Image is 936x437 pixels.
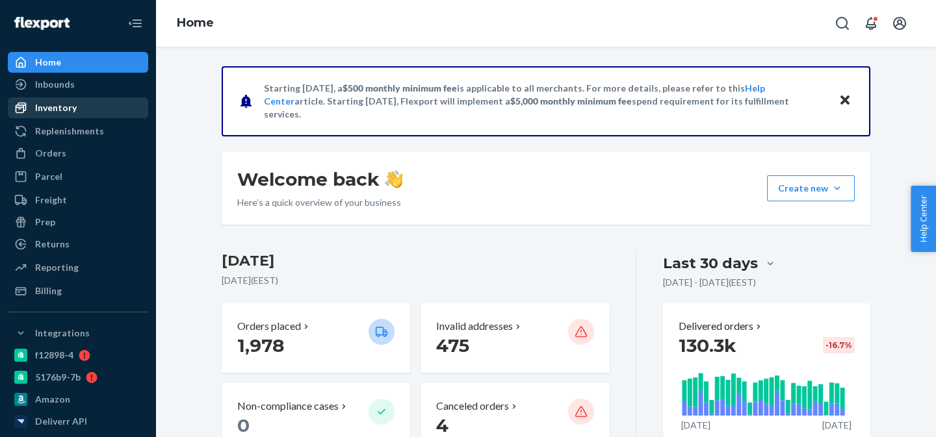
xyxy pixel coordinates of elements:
p: Canceled orders [436,399,509,414]
a: Prep [8,212,148,232]
button: Close Navigation [122,10,148,36]
a: Parcel [8,166,148,187]
p: Orders placed [237,319,301,334]
div: Reporting [35,261,79,274]
div: Prep [35,216,55,229]
button: Open Search Box [829,10,855,36]
div: -16.7 % [823,337,855,353]
button: Delivered orders [679,319,764,334]
button: Open notifications [858,10,884,36]
p: [DATE] [681,419,710,432]
a: Home [177,16,214,30]
button: Help Center [911,186,936,252]
ol: breadcrumbs [166,5,224,42]
a: Amazon [8,389,148,410]
a: f12898-4 [8,345,148,366]
h1: Welcome back [237,168,403,191]
div: f12898-4 [35,349,73,362]
button: Orders placed 1,978 [222,303,410,373]
p: [DATE] [822,419,851,432]
span: 475 [436,334,469,356]
button: Open account menu [887,10,913,36]
span: 130.3k [679,334,736,356]
a: Billing [8,281,148,301]
div: Amazon [35,393,70,406]
div: Integrations [35,327,90,340]
a: Inbounds [8,74,148,95]
a: Deliverr API [8,411,148,432]
p: Invalid addresses [436,319,513,334]
div: Inventory [35,101,77,114]
p: [DATE] ( EEST ) [222,274,610,287]
p: [DATE] - [DATE] ( EEST ) [663,276,756,289]
a: Returns [8,234,148,255]
a: Orders [8,143,148,164]
p: Non-compliance cases [237,399,339,414]
div: Parcel [35,170,62,183]
a: Freight [8,190,148,210]
button: Integrations [8,323,148,343]
span: $5,000 monthly minimum fee [510,95,632,106]
img: hand-wave emoji [385,170,403,188]
p: Starting [DATE], a is applicable to all merchants. For more details, please refer to this article... [264,82,826,121]
img: Flexport logo [14,17,70,30]
button: Close [837,92,853,110]
div: Deliverr API [35,415,87,428]
div: 5176b9-7b [35,371,81,384]
button: Create new [767,175,855,201]
span: 0 [237,414,250,436]
h3: [DATE] [222,251,610,271]
p: Here’s a quick overview of your business [237,196,403,209]
span: 1,978 [237,334,284,356]
div: Inbounds [35,78,75,91]
a: Reporting [8,257,148,278]
div: Billing [35,284,62,297]
div: Home [35,56,61,69]
div: Freight [35,194,67,206]
div: Replenishments [35,125,104,138]
a: Replenishments [8,121,148,142]
span: 4 [436,414,448,436]
a: 5176b9-7b [8,367,148,388]
a: Home [8,52,148,73]
div: Last 30 days [663,253,758,273]
div: Returns [35,238,70,251]
span: $500 monthly minimum fee [343,82,457,94]
a: Inventory [8,97,148,118]
div: Orders [35,147,66,160]
button: Invalid addresses 475 [421,303,609,373]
